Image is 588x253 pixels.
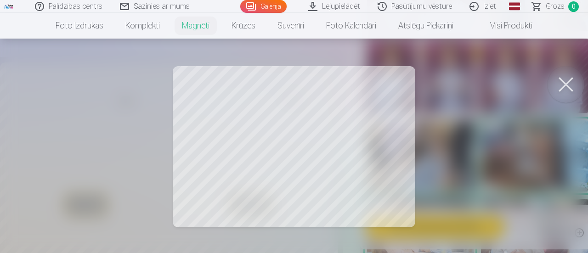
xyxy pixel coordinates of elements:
[114,13,171,39] a: Komplekti
[45,13,114,39] a: Foto izdrukas
[315,13,387,39] a: Foto kalendāri
[387,13,464,39] a: Atslēgu piekariņi
[464,13,543,39] a: Visi produkti
[568,1,579,12] span: 0
[220,13,266,39] a: Krūzes
[171,13,220,39] a: Magnēti
[546,1,565,12] span: Grozs
[4,4,14,9] img: /fa1
[266,13,315,39] a: Suvenīri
